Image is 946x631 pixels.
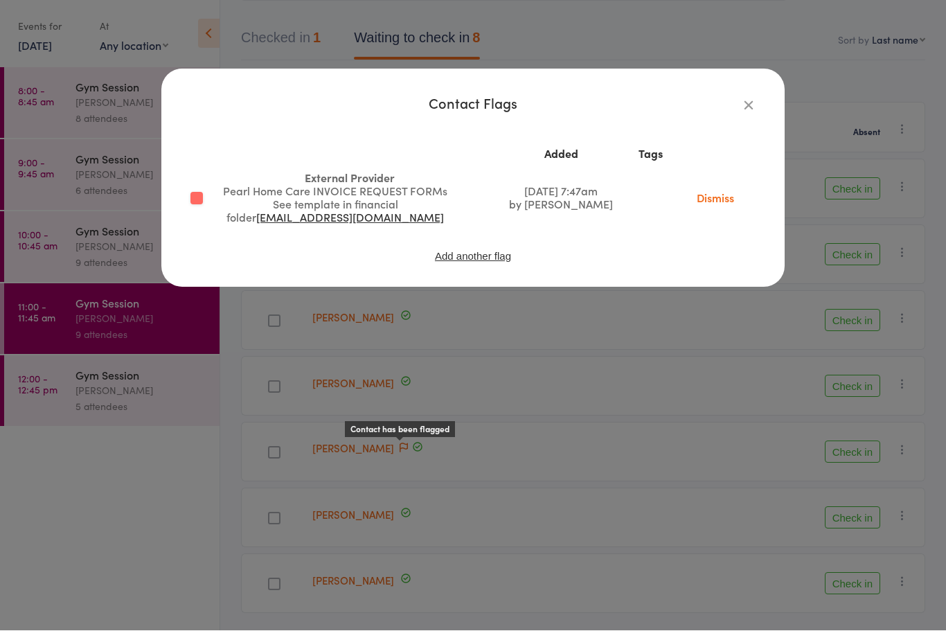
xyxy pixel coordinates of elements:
th: Added [494,142,628,166]
a: Dismiss this flag [686,190,744,206]
th: Tags [628,142,674,166]
span: External Provider [305,170,395,186]
div: Contact has been flagged [345,422,455,438]
td: [DATE] 7:47am by [PERSON_NAME] [494,166,628,230]
a: [EMAIL_ADDRESS][DOMAIN_NAME] [256,210,444,225]
div: Pearl Home Care INVOICE REQUEST FORMs See template in financial folder [214,185,456,224]
button: Add another flag [434,251,512,263]
div: Contact Flags [189,97,757,110]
